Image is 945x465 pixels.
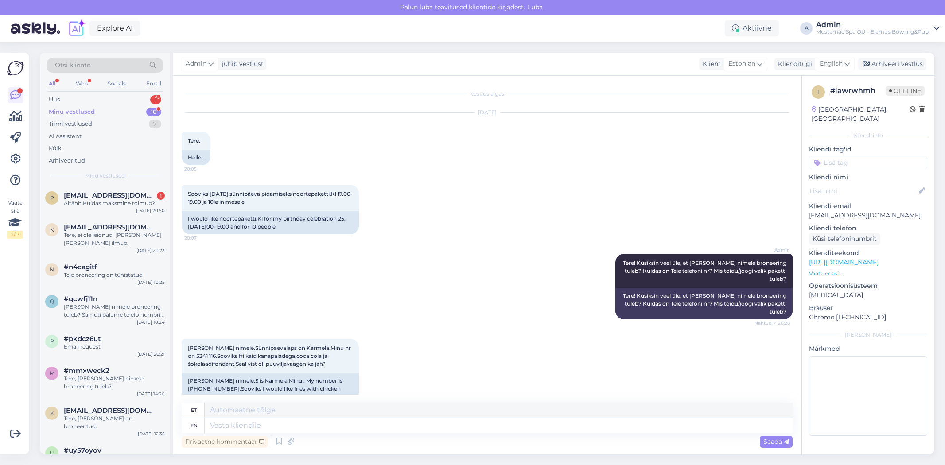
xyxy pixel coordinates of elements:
[136,207,165,214] div: [DATE] 20:50
[816,21,940,35] a: AdminMustamäe Spa OÜ - Elamus Bowling&Pubi
[64,191,156,199] span: piretvalk@hotmail.com
[182,150,210,165] div: Hello,
[49,144,62,153] div: Kõik
[809,248,927,258] p: Klienditeekond
[137,391,165,397] div: [DATE] 14:20
[85,172,125,180] span: Minu vestlused
[858,58,926,70] div: Arhiveeri vestlus
[7,231,23,239] div: 2 / 3
[64,343,165,351] div: Email request
[182,211,359,234] div: I would like noortepaketti.Kl for my birthday celebration 25.[DATE]00-19.00 and for 10 people.
[50,298,54,305] span: q
[182,90,793,98] div: Vestlus algas
[50,410,54,416] span: k
[137,319,165,325] div: [DATE] 10:24
[830,85,886,96] div: # iawrwhmh
[615,288,793,319] div: Tere! Küsiksin veel üle, et [PERSON_NAME] nimele broneering tuleb? Kuidas on Teie telefoni nr? Mi...
[525,3,545,11] span: Luba
[55,61,90,70] span: Otsi kliente
[809,186,917,196] input: Lisa nimi
[49,95,60,104] div: Uus
[809,173,927,182] p: Kliendi nimi
[809,132,927,139] div: Kliendi info
[149,120,161,128] div: 7
[64,199,165,207] div: Aitähh!Kuidas maksmine toimub?
[757,247,790,253] span: Admin
[623,260,788,282] span: Tere! Küsiksin veel üle, et [PERSON_NAME] nimele broneering tuleb? Kuidas on Teie telefoni nr? Mi...
[106,78,128,89] div: Socials
[809,145,927,154] p: Kliendi tag'id
[184,166,218,172] span: 20:05
[64,223,156,231] span: kajalota91@gmail.com
[188,345,352,367] span: [PERSON_NAME] nimele.Sünnipäevalaps on Karmela.Minu nr on 5241 116.Sooviks friikaid kanapaladega,...
[816,28,930,35] div: Mustamäe Spa OÜ - Elamus Bowling&Pubi
[820,59,843,69] span: English
[49,108,95,116] div: Minu vestlused
[50,449,54,456] span: u
[64,375,165,391] div: Tere, [PERSON_NAME] nimele broneering tuleb?
[182,373,359,412] div: [PERSON_NAME] nimele.S is Karmela.Minu . My number is [PHONE_NUMBER].Sooviks I would like fries w...
[89,21,140,36] a: Explore AI
[188,190,353,205] span: Sooviks [DATE] sünnipäeva pidamiseks noortepaketti.Kl 17.00-19.00 ja 10le inimesele
[137,279,165,286] div: [DATE] 10:25
[816,21,930,28] div: Admin
[50,226,54,233] span: k
[763,438,789,446] span: Saada
[809,258,879,266] a: [URL][DOMAIN_NAME]
[64,295,97,303] span: #qcwfj11n
[49,132,82,141] div: AI Assistent
[7,60,24,77] img: Askly Logo
[64,303,165,319] div: [PERSON_NAME] nimele broneering tuleb? Samuti palume telefoniumbrit, et broneering kinnitada. 2 r...
[886,86,925,96] span: Offline
[800,22,813,35] div: A
[49,156,85,165] div: Arhiveeritud
[182,108,793,116] div: [DATE]
[186,59,206,69] span: Admin
[146,108,161,116] div: 10
[64,263,97,271] span: #n4cagitf
[809,303,927,313] p: Brauser
[67,19,86,38] img: explore-ai
[64,367,109,375] span: #mmxweck2
[809,344,927,353] p: Märkmed
[812,105,910,124] div: [GEOGRAPHIC_DATA], [GEOGRAPHIC_DATA]
[191,418,198,433] div: en
[191,403,197,418] div: et
[150,95,161,104] div: 1
[809,233,880,245] div: Küsi telefoninumbrit
[64,335,101,343] span: #pkdcz6ut
[184,235,218,241] span: 20:07
[774,59,812,69] div: Klienditugi
[138,430,165,437] div: [DATE] 12:35
[64,407,156,415] span: karmelmalk@gmail.com
[50,266,54,273] span: n
[64,271,165,279] div: Teie broneering on tühistatud
[725,20,779,36] div: Aktiivne
[50,370,54,376] span: m
[157,192,165,200] div: 1
[50,338,54,345] span: p
[754,320,790,326] span: Nähtud ✓ 20:26
[74,78,89,89] div: Web
[7,199,23,239] div: Vaata siia
[136,247,165,254] div: [DATE] 20:23
[144,78,163,89] div: Email
[699,59,721,69] div: Klient
[809,331,927,339] div: [PERSON_NAME]
[817,89,819,95] span: i
[809,291,927,300] p: [MEDICAL_DATA]
[64,231,165,247] div: Tere, ei ole leidnud. [PERSON_NAME] [PERSON_NAME] ilmub.
[182,436,268,448] div: Privaatne kommentaar
[809,224,927,233] p: Kliendi telefon
[809,270,927,278] p: Vaata edasi ...
[809,281,927,291] p: Operatsioonisüsteem
[47,78,57,89] div: All
[728,59,755,69] span: Estonian
[188,137,200,144] span: Tere,
[137,351,165,357] div: [DATE] 20:21
[49,120,92,128] div: Tiimi vestlused
[64,446,101,454] span: #uy57oyov
[809,201,927,211] p: Kliendi email
[809,156,927,169] input: Lisa tag
[50,194,54,201] span: p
